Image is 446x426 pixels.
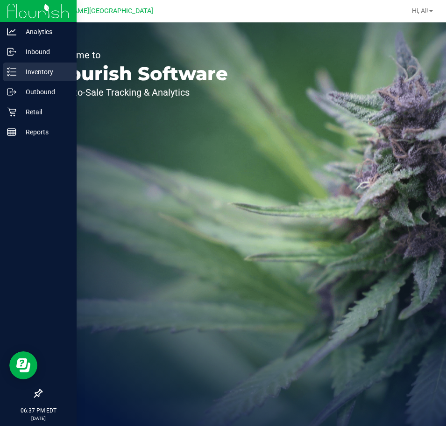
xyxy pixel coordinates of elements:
[16,46,72,57] p: Inbound
[7,107,16,117] inline-svg: Retail
[9,351,37,379] iframe: Resource center
[50,50,228,60] p: Welcome to
[16,66,72,77] p: Inventory
[7,87,16,97] inline-svg: Outbound
[38,7,153,15] span: [PERSON_NAME][GEOGRAPHIC_DATA]
[412,7,428,14] span: Hi, Al!
[16,106,72,118] p: Retail
[7,67,16,77] inline-svg: Inventory
[4,415,72,422] p: [DATE]
[16,126,72,138] p: Reports
[16,26,72,37] p: Analytics
[50,88,228,97] p: Seed-to-Sale Tracking & Analytics
[16,86,72,98] p: Outbound
[50,64,228,83] p: Flourish Software
[7,47,16,56] inline-svg: Inbound
[7,127,16,137] inline-svg: Reports
[4,406,72,415] p: 06:37 PM EDT
[7,27,16,36] inline-svg: Analytics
